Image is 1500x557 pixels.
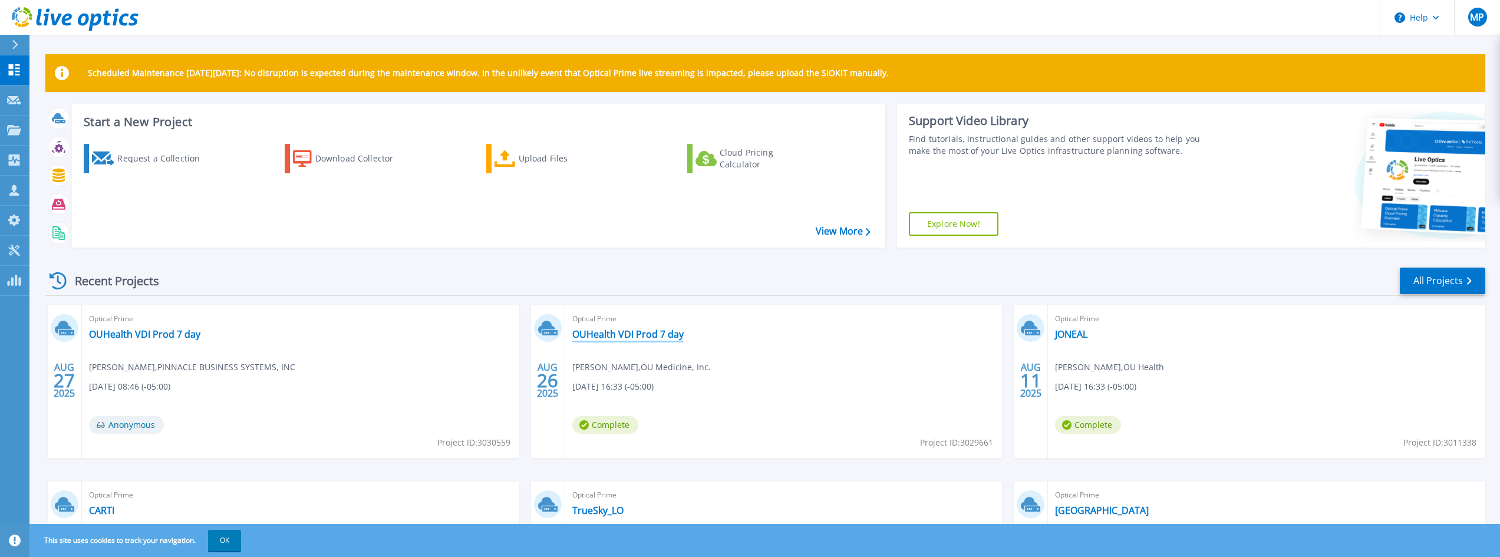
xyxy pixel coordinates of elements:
span: 26 [537,375,558,385]
span: Optical Prime [572,489,995,502]
span: Project ID: 3011338 [1403,436,1476,449]
div: Support Video Library [909,113,1213,128]
a: Request a Collection [84,144,215,173]
span: Complete [572,416,638,434]
span: Optical Prime [1055,312,1478,325]
span: [DATE] 16:33 (-05:00) [1055,380,1136,393]
span: This site uses cookies to track your navigation. [32,530,241,551]
a: Download Collector [285,144,416,173]
button: OK [208,530,241,551]
div: Find tutorials, instructional guides and other support videos to help you make the most of your L... [909,133,1213,157]
span: Project ID: 3030559 [437,436,510,449]
div: AUG 2025 [1020,359,1042,402]
div: AUG 2025 [53,359,75,402]
span: [DATE] 16:33 (-05:00) [572,380,654,393]
span: MP [1470,12,1484,22]
div: Recent Projects [45,266,175,295]
span: Optical Prime [89,489,512,502]
div: Cloud Pricing Calculator [720,147,814,170]
a: [GEOGRAPHIC_DATA] [1055,505,1149,516]
div: AUG 2025 [536,359,559,402]
a: Cloud Pricing Calculator [687,144,819,173]
span: [PERSON_NAME] , PINNACLE BUSINESS SYSTEMS, INC [89,361,295,374]
span: Optical Prime [572,312,995,325]
a: Explore Now! [909,212,998,236]
span: Project ID: 3029661 [920,436,993,449]
span: [DATE] 08:46 (-05:00) [89,380,170,393]
a: Upload Files [486,144,618,173]
span: [PERSON_NAME] , OU Health [1055,361,1164,374]
a: TrueSky_LO [572,505,624,516]
div: Upload Files [519,147,613,170]
span: Optical Prime [1055,489,1478,502]
a: View More [816,226,871,237]
a: JONEAL [1055,328,1087,340]
span: Optical Prime [89,312,512,325]
a: OUHealth VDI Prod 7 day [572,328,684,340]
span: [PERSON_NAME] , OU Medicine, Inc. [572,361,711,374]
span: 27 [54,375,75,385]
a: All Projects [1400,268,1485,294]
a: OUHealth VDI Prod 7 day [89,328,200,340]
h3: Start a New Project [84,116,870,128]
span: 11 [1020,375,1041,385]
div: Download Collector [315,147,410,170]
a: CARTI [89,505,114,516]
p: Scheduled Maintenance [DATE][DATE]: No disruption is expected during the maintenance window. In t... [88,68,889,78]
span: Complete [1055,416,1121,434]
span: Anonymous [89,416,164,434]
div: Request a Collection [117,147,212,170]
